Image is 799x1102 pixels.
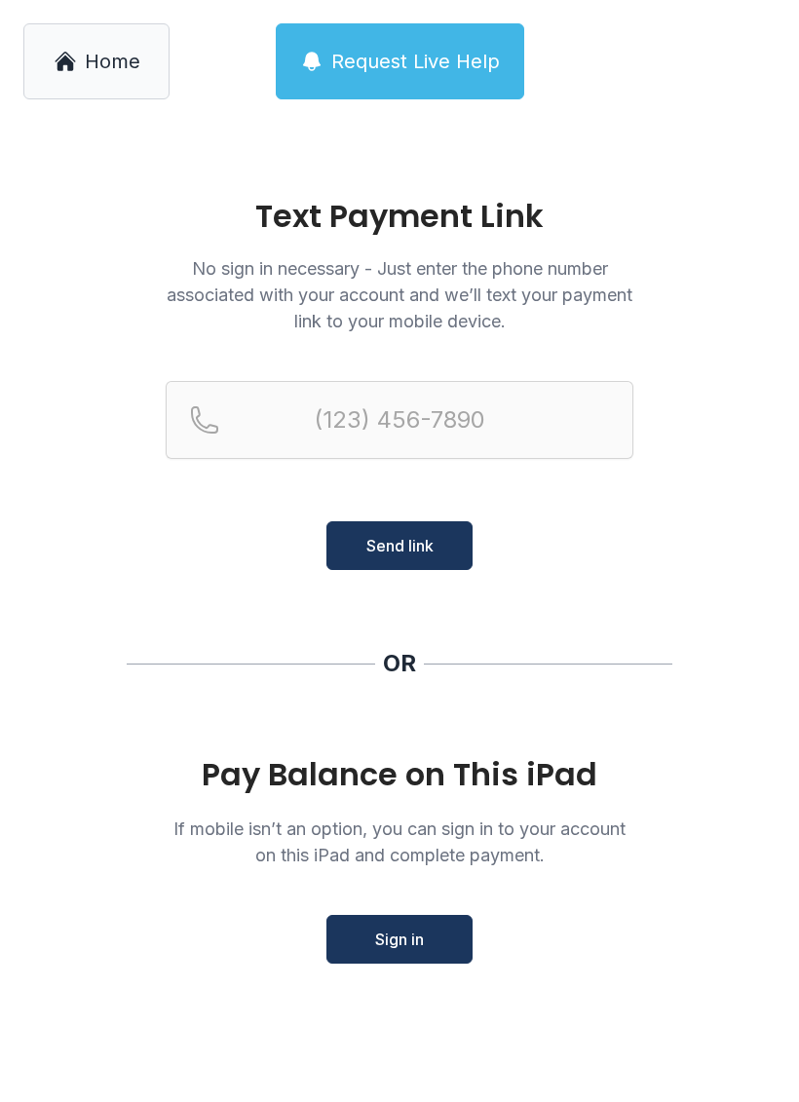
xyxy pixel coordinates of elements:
[166,757,633,792] div: Pay Balance on This iPad
[85,48,140,75] span: Home
[166,201,633,232] h1: Text Payment Link
[331,48,500,75] span: Request Live Help
[166,381,633,459] input: Reservation phone number
[383,648,416,679] div: OR
[166,255,633,334] p: No sign in necessary - Just enter the phone number associated with your account and we’ll text yo...
[166,816,633,868] p: If mobile isn’t an option, you can sign in to your account on this iPad and complete payment.
[375,928,424,951] span: Sign in
[366,534,434,557] span: Send link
